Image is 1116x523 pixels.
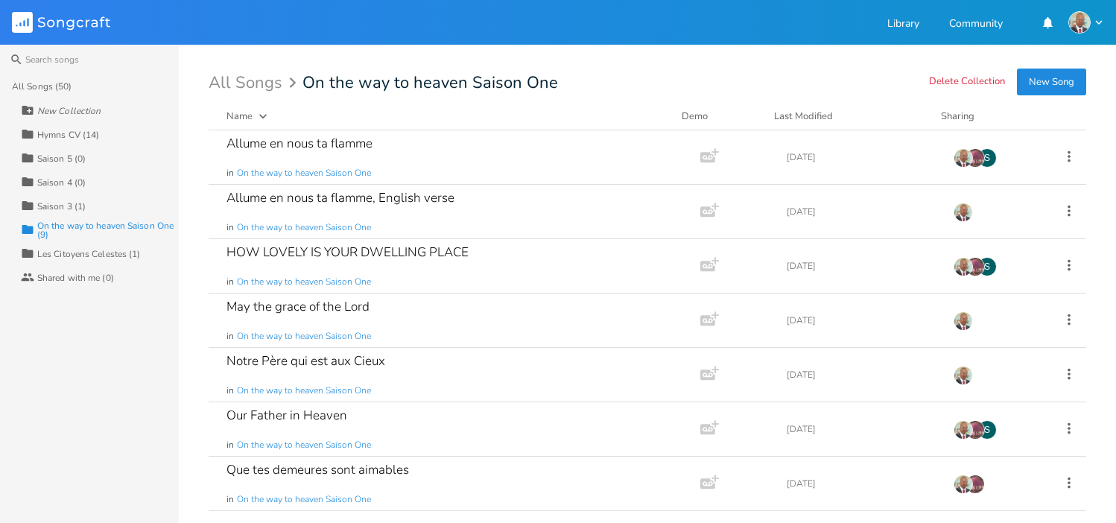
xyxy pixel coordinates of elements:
[226,384,234,397] span: in
[37,202,86,211] div: Saison 3 (1)
[977,257,997,276] div: songkraft
[941,109,1030,124] div: Sharing
[954,366,973,385] img: NODJIBEYE CHERUBIN
[787,479,936,488] div: [DATE]
[954,257,973,276] img: NODJIBEYE CHERUBIN
[887,19,919,31] a: Library
[954,311,973,331] img: NODJIBEYE CHERUBIN
[226,276,234,288] span: in
[209,76,301,90] div: All Songs
[954,148,973,168] img: NODJIBEYE CHERUBIN
[1068,11,1091,34] img: NODJIBEYE CHERUBIN
[787,153,936,162] div: [DATE]
[226,191,454,204] div: Allume en nous ta flamme, English verse
[237,439,371,451] span: On the way to heaven Saison One
[37,178,86,187] div: Saison 4 (0)
[226,300,370,313] div: May the grace of the Lord
[237,330,371,343] span: On the way to heaven Saison One
[226,167,234,180] span: in
[237,221,371,234] span: On the way to heaven Saison One
[37,250,141,259] div: Les Citoyens Celestes (1)
[226,109,664,124] button: Name
[37,221,179,239] div: On the way to heaven Saison One (9)
[12,82,72,91] div: All Songs (50)
[954,203,973,222] img: NODJIBEYE CHERUBIN
[226,137,372,150] div: Allume en nous ta flamme
[302,75,558,91] span: On the way to heaven Saison One
[966,148,985,168] img: leann elephant
[787,261,936,270] div: [DATE]
[787,316,936,325] div: [DATE]
[787,425,936,434] div: [DATE]
[787,207,936,216] div: [DATE]
[954,420,973,440] img: NODJIBEYE CHERUBIN
[977,148,997,168] div: songkraft
[237,276,371,288] span: On the way to heaven Saison One
[226,330,234,343] span: in
[237,493,371,506] span: On the way to heaven Saison One
[966,420,985,440] img: leann elephant
[226,493,234,506] span: in
[37,273,114,282] div: Shared with me (0)
[682,109,756,124] div: Demo
[226,221,234,234] span: in
[237,384,371,397] span: On the way to heaven Saison One
[774,109,923,124] button: Last Modified
[929,76,1005,89] button: Delete Collection
[966,257,985,276] img: leann elephant
[226,463,409,476] div: Que tes demeures sont aimables
[787,370,936,379] div: [DATE]
[1017,69,1086,95] button: New Song
[774,110,833,123] div: Last Modified
[37,154,86,163] div: Saison 5 (0)
[37,107,101,115] div: New Collection
[37,130,99,139] div: Hymns CV (14)
[977,420,997,440] div: songkraft
[226,246,469,259] div: HOW LOVELY IS YOUR DWELLING PLACE
[226,409,347,422] div: Our Father in Heaven
[954,475,973,494] img: NODJIBEYE CHERUBIN
[949,19,1003,31] a: Community
[226,110,253,123] div: Name
[966,475,985,494] img: leann elephant
[226,355,385,367] div: Notre Père qui est aux Cieux
[237,167,371,180] span: On the way to heaven Saison One
[226,439,234,451] span: in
